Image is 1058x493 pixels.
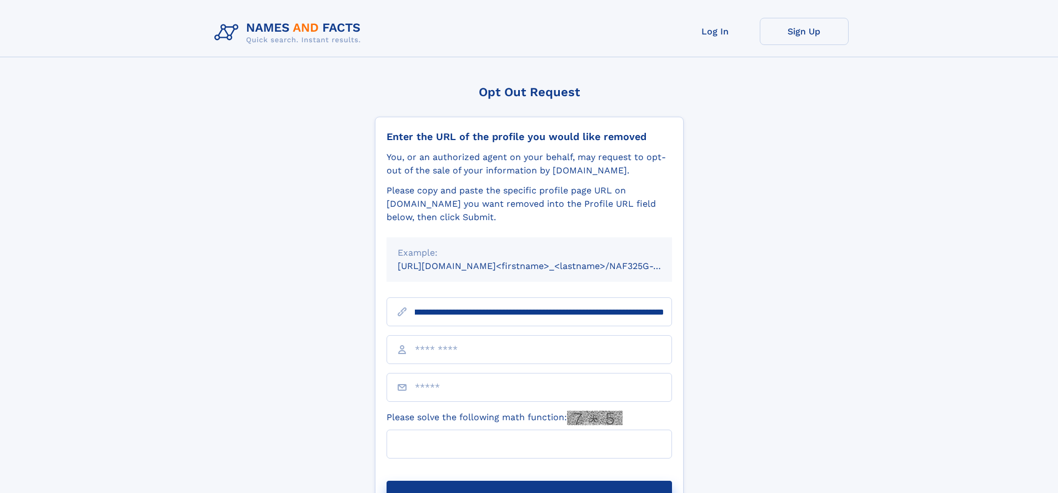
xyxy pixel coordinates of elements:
[398,261,693,271] small: [URL][DOMAIN_NAME]<firstname>_<lastname>/NAF325G-xxxxxxxx
[375,85,684,99] div: Opt Out Request
[387,184,672,224] div: Please copy and paste the specific profile page URL on [DOMAIN_NAME] you want removed into the Pr...
[387,151,672,177] div: You, or an authorized agent on your behalf, may request to opt-out of the sale of your informatio...
[398,246,661,260] div: Example:
[671,18,760,45] a: Log In
[387,131,672,143] div: Enter the URL of the profile you would like removed
[210,18,370,48] img: Logo Names and Facts
[760,18,849,45] a: Sign Up
[387,411,623,425] label: Please solve the following math function:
